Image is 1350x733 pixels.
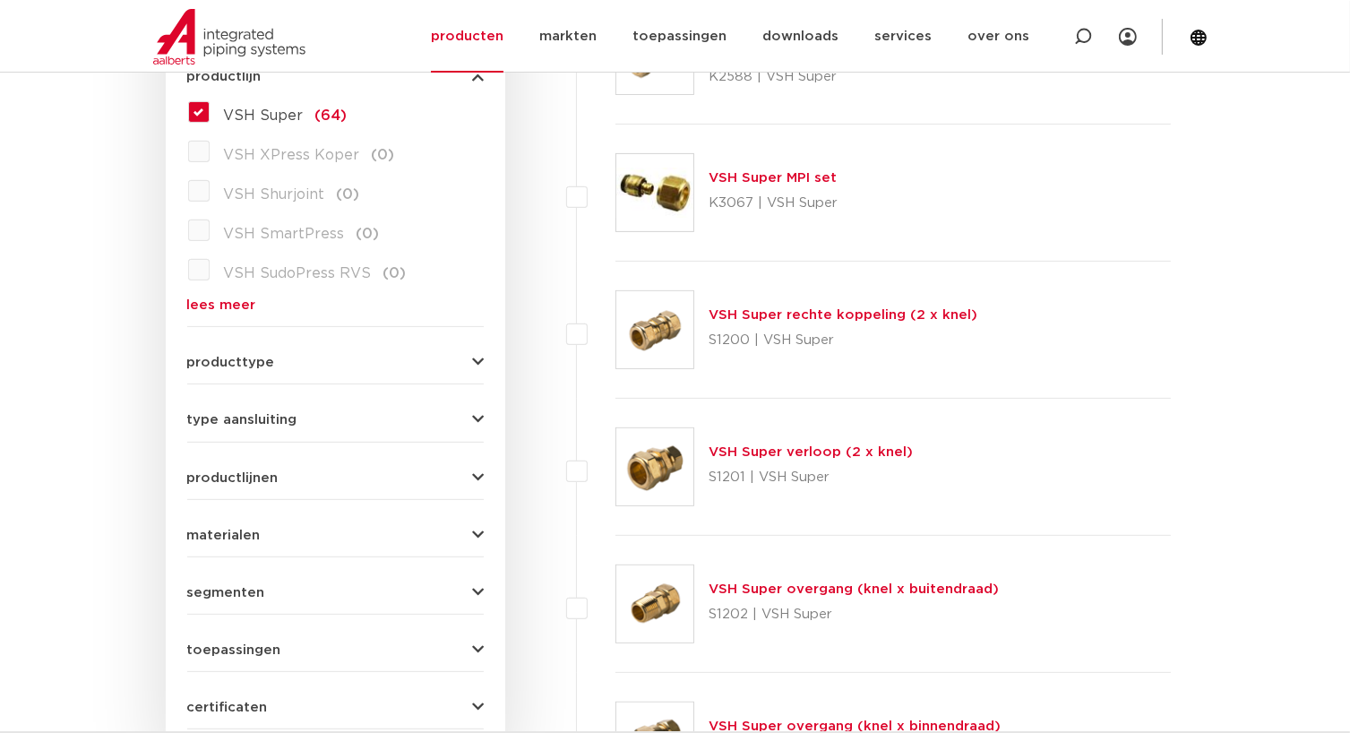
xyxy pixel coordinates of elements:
[224,148,360,162] span: VSH XPress Koper
[187,356,484,369] button: producttype
[224,227,345,241] span: VSH SmartPress
[187,529,484,542] button: materialen
[709,63,1172,91] p: K2588 | VSH Super
[709,463,913,492] p: S1201 | VSH Super
[315,108,348,123] span: (64)
[187,413,484,427] button: type aansluiting
[383,266,407,280] span: (0)
[187,701,268,714] span: certificaten
[187,701,484,714] button: certificaten
[709,720,1001,733] a: VSH Super overgang (knel x binnendraad)
[616,565,693,642] img: Thumbnail for VSH Super overgang (knel x buitendraad)
[224,266,372,280] span: VSH SudoPress RVS
[187,586,484,599] button: segmenten
[187,413,297,427] span: type aansluiting
[616,154,693,231] img: Thumbnail for VSH Super MPI set
[616,428,693,505] img: Thumbnail for VSH Super verloop (2 x knel)
[224,187,325,202] span: VSH Shurjoint
[372,148,395,162] span: (0)
[709,189,838,218] p: K3067 | VSH Super
[709,445,913,459] a: VSH Super verloop (2 x knel)
[187,356,275,369] span: producttype
[709,582,999,596] a: VSH Super overgang (knel x buitendraad)
[224,108,304,123] span: VSH Super
[187,586,265,599] span: segmenten
[709,171,837,185] a: VSH Super MPI set
[187,298,484,312] a: lees meer
[187,471,279,485] span: productlijnen
[337,187,360,202] span: (0)
[187,70,262,83] span: productlijn
[709,326,977,355] p: S1200 | VSH Super
[357,227,380,241] span: (0)
[616,291,693,368] img: Thumbnail for VSH Super rechte koppeling (2 x knel)
[187,643,281,657] span: toepassingen
[187,643,484,657] button: toepassingen
[187,471,484,485] button: productlijnen
[709,308,977,322] a: VSH Super rechte koppeling (2 x knel)
[187,70,484,83] button: productlijn
[187,529,261,542] span: materialen
[709,600,999,629] p: S1202 | VSH Super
